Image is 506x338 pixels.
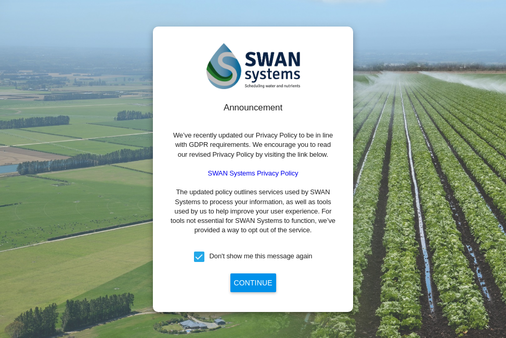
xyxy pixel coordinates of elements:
[194,252,313,262] md-checkbox: Don't show me this message again
[206,43,300,90] img: SWAN-Landscape-Logo-Colour.png
[170,102,336,114] div: Announcement
[208,169,299,177] a: SWAN Systems Privacy Policy
[230,273,276,292] button: Continue
[173,131,333,158] span: We’ve recently updated our Privacy Policy to be in line with GDPR requirements. We encourage you ...
[210,252,313,261] div: Don't show me this message again
[171,188,335,234] span: The updated policy outlines services used by SWAN Systems to process your information, as well as...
